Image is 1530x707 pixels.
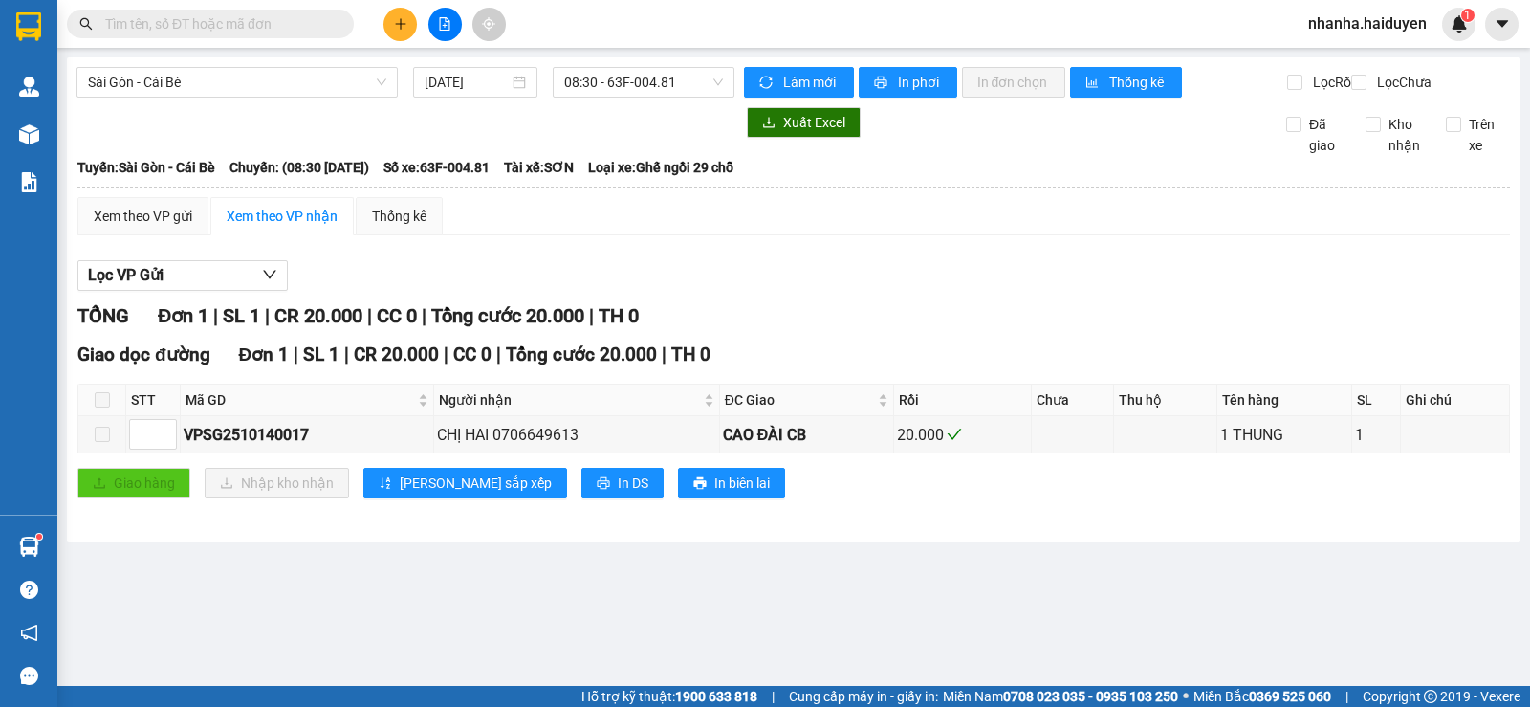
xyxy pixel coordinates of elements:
span: Đơn 1 [239,343,290,365]
span: | [1345,686,1348,707]
span: Tài xế: SƠN [504,157,574,178]
span: aim [482,17,495,31]
button: printerIn DS [581,468,664,498]
span: plus [394,17,407,31]
span: Tổng cước 20.000 [506,343,657,365]
span: Miền Nam [943,686,1178,707]
strong: 0708 023 035 - 0935 103 250 [1003,689,1178,704]
span: printer [874,76,890,91]
span: | [213,304,218,327]
button: In đơn chọn [962,67,1066,98]
span: printer [693,476,707,492]
span: Chuyến: (08:30 [DATE]) [229,157,369,178]
td: VPSG2510140017 [181,416,434,453]
div: CHỊ HAI 0706649613 [437,423,715,447]
img: warehouse-icon [19,77,39,97]
span: TH 0 [671,343,710,365]
span: check [947,427,962,442]
span: copyright [1424,690,1437,703]
span: | [589,304,594,327]
span: ĐC Giao [725,389,874,410]
span: TH 0 [599,304,639,327]
span: notification [20,624,38,642]
span: download [762,116,776,131]
span: SL 1 [303,343,339,365]
button: sort-ascending[PERSON_NAME] sắp xếp [363,468,567,498]
img: logo-vxr [16,12,41,41]
span: Làm mới [783,72,839,93]
input: 14/10/2025 [425,72,510,93]
span: Tổng cước 20.000 [431,304,584,327]
span: Kho nhận [1381,114,1431,156]
span: bar-chart [1085,76,1102,91]
span: Thống kê [1109,72,1167,93]
span: | [422,304,426,327]
div: 20.000 [897,423,1028,447]
span: search [79,17,93,31]
div: CAO ĐÀI CB [723,423,890,447]
span: sync [759,76,776,91]
span: message [20,667,38,685]
span: CR 20.000 [274,304,362,327]
img: warehouse-icon [19,124,39,144]
th: Thu hộ [1114,385,1217,416]
th: Chưa [1032,385,1115,416]
span: Lọc VP Gửi [88,263,164,287]
img: warehouse-icon [19,537,39,557]
button: printerIn phơi [859,67,957,98]
span: Miền Bắc [1193,686,1331,707]
span: | [344,343,349,365]
span: SL 1 [223,304,260,327]
img: icon-new-feature [1451,15,1468,33]
th: SL [1352,385,1402,416]
span: Cung cấp máy in - giấy in: [789,686,938,707]
span: CC 0 [377,304,417,327]
span: question-circle [20,581,38,599]
span: | [367,304,372,327]
span: | [772,686,775,707]
img: solution-icon [19,172,39,192]
span: caret-down [1494,15,1511,33]
span: Lọc Chưa [1369,72,1434,93]
span: 08:30 - 63F-004.81 [564,68,722,97]
div: Xem theo VP nhận [227,206,338,227]
button: bar-chartThống kê [1070,67,1182,98]
span: | [444,343,448,365]
b: Tuyến: Sài Gòn - Cái Bè [77,160,215,175]
span: Đơn 1 [158,304,208,327]
button: syncLàm mới [744,67,854,98]
span: Hỗ trợ kỹ thuật: [581,686,757,707]
span: Lọc Rồi [1305,72,1357,93]
span: [PERSON_NAME] sắp xếp [400,473,552,494]
span: printer [597,476,610,492]
span: 1 [1464,9,1471,22]
button: uploadGiao hàng [77,468,190,498]
th: Ghi chú [1401,385,1509,416]
th: STT [126,385,181,416]
span: In phơi [898,72,942,93]
span: Sài Gòn - Cái Bè [88,68,386,97]
div: Xem theo VP gửi [94,206,192,227]
span: ⚪️ [1183,693,1189,700]
span: Loại xe: Ghế ngồi 29 chỗ [588,157,733,178]
span: | [662,343,667,365]
span: | [294,343,298,365]
div: 1 [1355,423,1398,447]
span: CC 0 [453,343,492,365]
button: caret-down [1485,8,1519,41]
span: Số xe: 63F-004.81 [383,157,490,178]
span: Xuất Excel [783,112,845,133]
span: down [262,267,277,282]
th: Rồi [894,385,1032,416]
div: 1 THUNG [1220,423,1347,447]
input: Tìm tên, số ĐT hoặc mã đơn [105,13,331,34]
span: Trên xe [1461,114,1511,156]
span: | [265,304,270,327]
div: Thống kê [372,206,426,227]
button: printerIn biên lai [678,468,785,498]
div: VPSG2510140017 [184,423,430,447]
th: Tên hàng [1217,385,1351,416]
span: In DS [618,473,648,494]
button: file-add [428,8,462,41]
span: Mã GD [186,389,414,410]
